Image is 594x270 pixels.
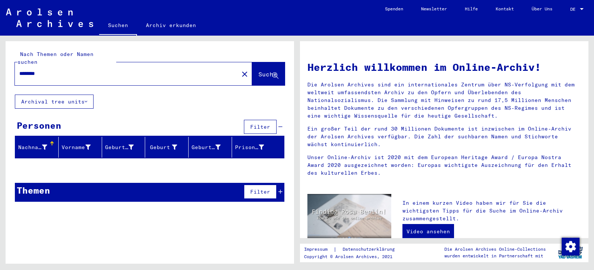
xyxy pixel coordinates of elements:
[145,137,189,158] mat-header-cell: Geburt‏
[235,141,275,153] div: Prisoner #
[137,16,205,34] a: Archiv erkunden
[15,137,59,158] mat-header-cell: Nachname
[402,199,581,223] p: In einem kurzen Video haben wir für Sie die wichtigsten Tipps für die Suche im Online-Archiv zusa...
[304,246,333,253] a: Impressum
[258,70,277,78] span: Suche
[17,119,61,132] div: Personen
[148,141,188,153] div: Geburt‏
[304,246,404,253] div: |
[444,253,546,259] p: wurden entwickelt in Partnerschaft mit
[307,194,391,240] img: video.jpg
[148,144,177,151] div: Geburt‏
[337,246,404,253] a: Datenschutzerklärung
[18,141,58,153] div: Nachname
[252,62,285,85] button: Suche
[240,70,249,79] mat-icon: close
[250,188,270,195] span: Filter
[307,81,581,120] p: Die Arolsen Archives sind ein internationales Zentrum über NS-Verfolgung mit dem weltweit umfasse...
[444,246,546,253] p: Die Arolsen Archives Online-Collections
[102,137,146,158] mat-header-cell: Geburtsname
[304,253,404,260] p: Copyright © Arolsen Archives, 2021
[17,184,50,197] div: Themen
[192,141,232,153] div: Geburtsdatum
[105,144,134,151] div: Geburtsname
[244,185,277,199] button: Filter
[557,243,584,262] img: yv_logo.png
[105,141,145,153] div: Geburtsname
[307,59,581,75] h1: Herzlich willkommen im Online-Archiv!
[99,16,137,36] a: Suchen
[570,7,578,12] span: DE
[562,238,580,256] img: Zustimmung ändern
[189,137,232,158] mat-header-cell: Geburtsdatum
[17,51,94,65] mat-label: Nach Themen oder Namen suchen
[6,9,93,27] img: Arolsen_neg.svg
[307,125,581,148] p: Ein großer Teil der rund 30 Millionen Dokumente ist inzwischen im Online-Archiv der Arolsen Archi...
[192,144,221,151] div: Geburtsdatum
[232,137,284,158] mat-header-cell: Prisoner #
[15,95,94,109] button: Archival tree units
[307,154,581,177] p: Unser Online-Archiv ist 2020 mit dem European Heritage Award / Europa Nostra Award 2020 ausgezeic...
[235,144,264,151] div: Prisoner #
[402,224,454,239] a: Video ansehen
[62,141,102,153] div: Vorname
[250,124,270,130] span: Filter
[237,66,252,81] button: Clear
[18,144,47,151] div: Nachname
[561,237,579,255] div: Zustimmung ändern
[59,137,102,158] mat-header-cell: Vorname
[244,120,277,134] button: Filter
[62,144,91,151] div: Vorname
